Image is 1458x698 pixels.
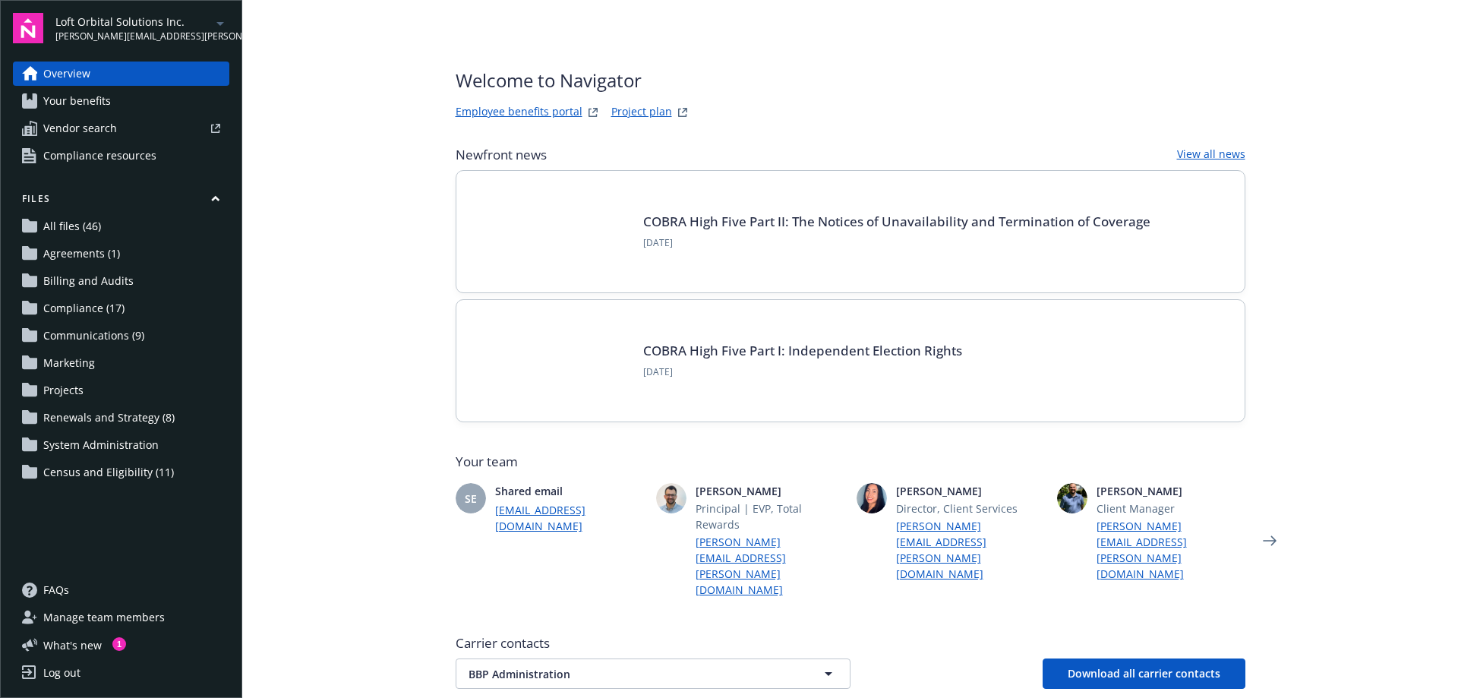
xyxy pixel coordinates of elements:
span: SE [465,491,477,507]
span: [PERSON_NAME] [896,483,1045,499]
span: Download all carrier contacts [1068,666,1220,681]
a: COBRA High Five Part II: The Notices of Unavailability and Termination of Coverage [643,213,1150,230]
a: All files (46) [13,214,229,238]
span: [PERSON_NAME] [1097,483,1245,499]
span: Census and Eligibility (11) [43,460,174,485]
span: Shared email [495,483,644,499]
a: Compliance (17) [13,296,229,321]
a: Projects [13,378,229,403]
span: Agreements (1) [43,242,120,266]
a: projectPlanWebsite [674,103,692,122]
span: [PERSON_NAME][EMAIL_ADDRESS][PERSON_NAME][DOMAIN_NAME] [55,30,211,43]
span: [PERSON_NAME] [696,483,844,499]
a: System Administration [13,433,229,457]
a: Marketing [13,351,229,375]
div: Log out [43,661,80,685]
span: Principal | EVP, Total Rewards [696,501,844,532]
span: Compliance (17) [43,296,125,321]
a: COBRA High Five Part I: Independent Election Rights [643,342,962,359]
span: Billing and Audits [43,269,134,293]
button: What's new1 [13,637,126,653]
a: Communications (9) [13,324,229,348]
span: Client Manager [1097,501,1245,516]
span: BBP Administration [469,666,784,682]
a: [PERSON_NAME][EMAIL_ADDRESS][PERSON_NAME][DOMAIN_NAME] [896,518,1045,582]
span: Director, Client Services [896,501,1045,516]
img: photo [1057,483,1087,513]
a: Renewals and Strategy (8) [13,406,229,430]
img: photo [656,483,686,513]
button: BBP Administration [456,659,850,689]
a: Vendor search [13,116,229,141]
span: Overview [43,62,90,86]
a: [PERSON_NAME][EMAIL_ADDRESS][PERSON_NAME][DOMAIN_NAME] [1097,518,1245,582]
a: striveWebsite [584,103,602,122]
span: Vendor search [43,116,117,141]
a: View all news [1177,146,1245,164]
a: Agreements (1) [13,242,229,266]
a: Employee benefits portal [456,103,582,122]
a: Overview [13,62,229,86]
a: Compliance resources [13,144,229,168]
span: System Administration [43,433,159,457]
a: Project plan [611,103,672,122]
span: FAQs [43,578,69,602]
a: Next [1258,529,1282,553]
button: Loft Orbital Solutions Inc.[PERSON_NAME][EMAIL_ADDRESS][PERSON_NAME][DOMAIN_NAME]arrowDropDown [55,13,229,43]
span: Carrier contacts [456,634,1245,652]
span: Newfront news [456,146,547,164]
img: Card Image - EB Compliance Insights.png [481,195,625,268]
span: Compliance resources [43,144,156,168]
span: Manage team members [43,605,165,630]
a: Billing and Audits [13,269,229,293]
span: What ' s new [43,637,102,653]
a: Manage team members [13,605,229,630]
span: [DATE] [643,236,1150,250]
a: arrowDropDown [211,14,229,32]
a: [PERSON_NAME][EMAIL_ADDRESS][PERSON_NAME][DOMAIN_NAME] [696,534,844,598]
button: Files [13,192,229,211]
span: All files (46) [43,214,101,238]
span: [DATE] [643,365,962,379]
span: Marketing [43,351,95,375]
a: Your benefits [13,89,229,113]
span: Renewals and Strategy (8) [43,406,175,430]
span: Projects [43,378,84,403]
img: navigator-logo.svg [13,13,43,43]
a: [EMAIL_ADDRESS][DOMAIN_NAME] [495,502,644,534]
img: photo [857,483,887,513]
span: Your team [456,453,1245,471]
span: Loft Orbital Solutions Inc. [55,14,211,30]
button: Download all carrier contacts [1043,659,1245,689]
span: Communications (9) [43,324,144,348]
a: Census and Eligibility (11) [13,460,229,485]
span: Welcome to Navigator [456,67,692,94]
div: 1 [112,637,126,651]
a: FAQs [13,578,229,602]
span: Your benefits [43,89,111,113]
img: BLOG-Card Image - Compliance - COBRA High Five Pt 1 07-18-25.jpg [481,324,625,397]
